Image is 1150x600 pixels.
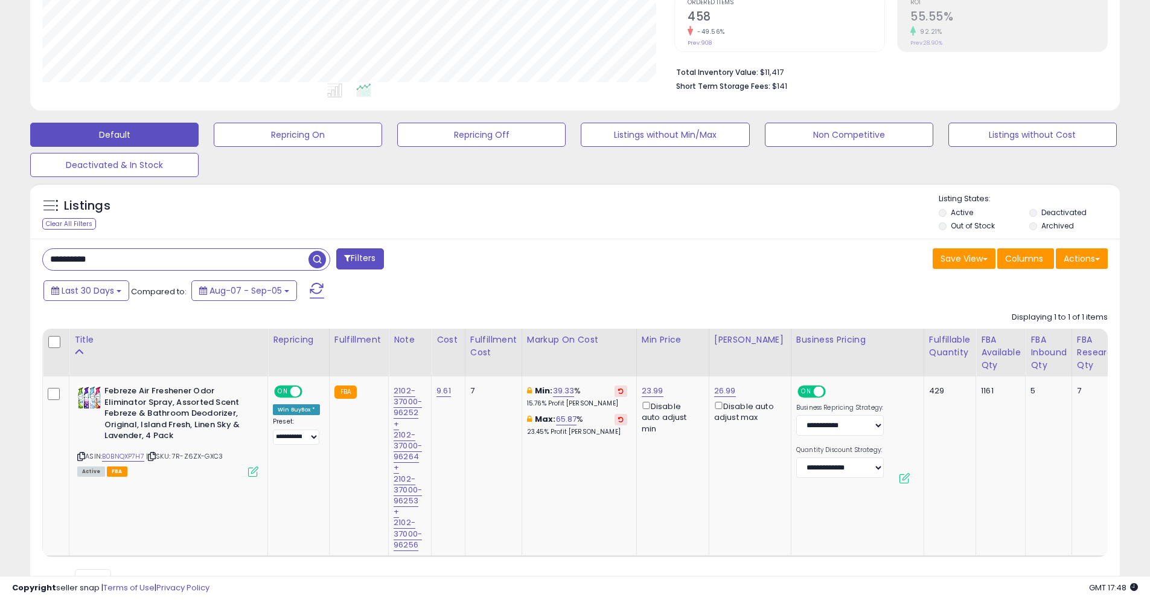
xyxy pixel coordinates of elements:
p: 15.76% Profit [PERSON_NAME] [527,399,627,408]
button: Deactivated & In Stock [30,153,199,177]
div: 5 [1030,385,1062,396]
strong: Copyright [12,582,56,593]
label: Active [951,207,973,218]
label: Out of Stock [951,221,995,231]
img: 51QwLoJI+GL._SL40_.jpg [77,385,101,410]
a: 26.99 [714,385,736,397]
small: -49.56% [693,27,725,36]
label: Business Repricing Strategy: [796,404,884,412]
div: seller snap | | [12,582,209,594]
span: Last 30 Days [62,285,114,297]
span: | SKU: 7R-Z6ZX-GXC3 [146,451,223,461]
span: ON [275,387,290,397]
button: Listings without Cost [948,123,1117,147]
button: Save View [933,248,995,269]
div: [PERSON_NAME] [714,334,786,346]
h5: Listings [64,198,110,215]
div: 7 [1077,385,1127,396]
div: Repricing [273,334,324,346]
b: Short Term Storage Fees: [676,81,770,91]
span: OFF [301,387,320,397]
span: ON [799,387,814,397]
small: FBA [334,385,357,399]
div: Cost [436,334,460,346]
div: FBA inbound Qty [1030,334,1067,372]
th: The percentage added to the cost of goods (COGS) that forms the calculator for Min & Max prices. [522,329,636,376]
span: All listings currently available for purchase on Amazon [77,466,105,477]
small: Prev: 28.90% [910,39,942,47]
div: Disable auto adjust max [714,399,782,423]
div: Note [394,334,426,346]
a: 2102-37000-96252 + 2102-37000-96264 + 2102-37000-96253 + 2102-37000-96256 [394,385,422,551]
div: Markup on Cost [527,334,631,346]
a: 39.33 [553,385,575,397]
div: Fulfillment Cost [470,334,517,359]
button: Actions [1056,248,1108,269]
div: % [527,385,627,408]
span: FBA [107,466,127,477]
div: Fulfillable Quantity [929,334,971,359]
span: Show: entries [51,573,138,584]
span: $141 [772,80,787,92]
span: 2025-10-8 17:48 GMT [1089,582,1138,593]
button: Default [30,123,199,147]
h2: 458 [688,10,884,26]
b: Min: [535,385,553,396]
div: 7 [470,385,513,396]
a: Privacy Policy [156,582,209,593]
a: Terms of Use [103,582,155,593]
div: 1161 [981,385,1016,396]
span: Columns [1005,253,1043,265]
div: Clear All Filters [42,218,96,230]
h2: 55.55% [910,10,1107,26]
button: Non Competitive [765,123,933,147]
p: 23.45% Profit [PERSON_NAME] [527,428,627,436]
button: Repricing Off [397,123,566,147]
div: FBA Available Qty [981,334,1020,372]
span: OFF [824,387,843,397]
span: Compared to: [131,286,187,297]
small: 92.21% [916,27,942,36]
div: Displaying 1 to 1 of 1 items [1012,312,1108,323]
a: 23.99 [642,385,663,397]
button: Filters [336,248,383,269]
small: Prev: 908 [688,39,712,47]
li: $11,417 [676,64,1099,79]
div: Disable auto adjust min [642,399,700,434]
a: B0BNQXP7H7 [102,451,144,462]
span: Aug-07 - Sep-05 [209,285,282,297]
label: Quantity Discount Strategy: [796,446,884,454]
button: Columns [997,248,1054,269]
div: Preset: [273,418,320,445]
label: Archived [1041,221,1074,231]
a: 9.61 [436,385,451,397]
div: % [527,414,627,436]
div: ASIN: [77,385,258,475]
button: Aug-07 - Sep-05 [191,280,297,301]
p: Listing States: [939,193,1120,205]
div: Fulfillment [334,334,383,346]
div: Business Pricing [796,334,919,346]
div: Win BuyBox * [273,404,320,415]
label: Deactivated [1041,207,1087,218]
a: 65.87 [556,413,577,425]
b: Max: [535,413,556,425]
div: FBA Researching Qty [1077,334,1131,372]
button: Listings without Min/Max [581,123,749,147]
b: Total Inventory Value: [676,67,758,77]
b: Febreze Air Freshener Odor Eliminator Spray, Assorted Scent Febreze & Bathroom Deodorizer, Origin... [104,385,251,445]
div: Min Price [642,334,704,346]
button: Repricing On [214,123,382,147]
div: Title [74,334,263,346]
div: 429 [929,385,966,396]
button: Last 30 Days [43,280,129,301]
